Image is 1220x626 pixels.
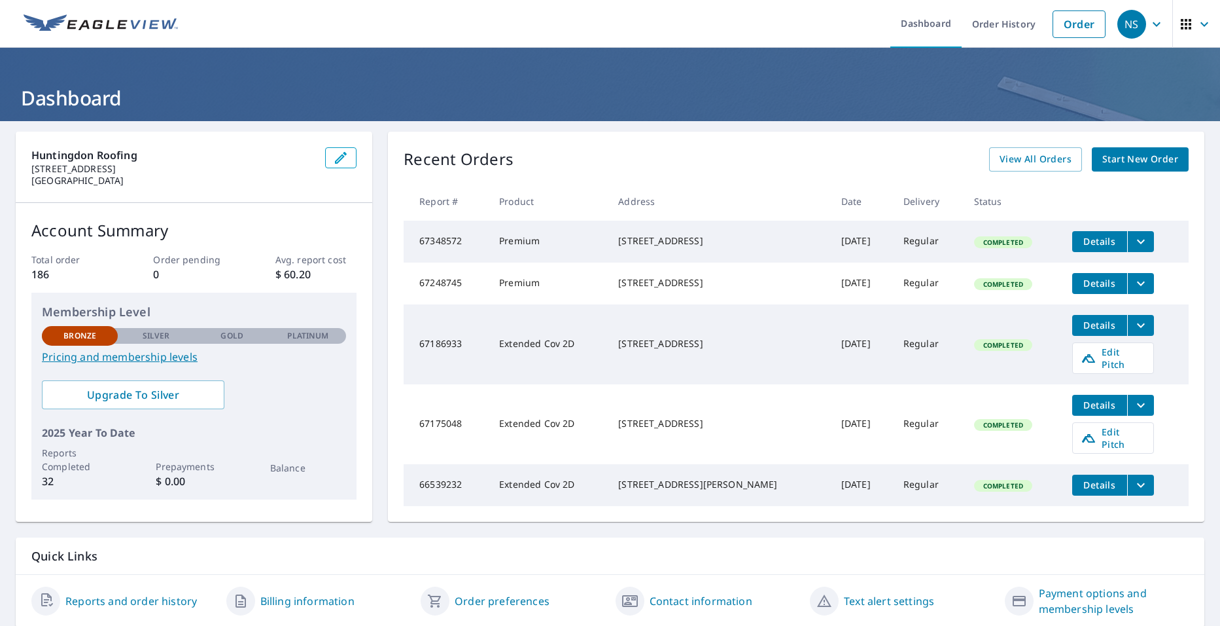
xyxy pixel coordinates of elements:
span: Completed [975,420,1031,430]
p: Order pending [153,253,234,267]
p: Total order [31,253,113,267]
td: Regular [893,221,964,263]
a: View All Orders [989,147,1082,172]
p: Reports Completed [42,446,118,473]
p: Silver [143,330,170,342]
p: Membership Level [42,303,346,321]
span: Completed [975,341,1031,350]
span: Completed [975,280,1031,289]
th: Delivery [893,182,964,221]
td: 66539232 [404,464,489,506]
button: filesDropdownBtn-67348572 [1127,231,1154,252]
a: Edit Pitch [1072,422,1154,454]
p: huntingdon roofing [31,147,315,163]
button: filesDropdownBtn-67248745 [1127,273,1154,294]
p: [STREET_ADDRESS] [31,163,315,175]
div: [STREET_ADDRESS][PERSON_NAME] [618,478,820,491]
a: Upgrade To Silver [42,380,224,409]
td: [DATE] [831,221,893,263]
span: Upgrade To Silver [52,388,214,402]
td: [DATE] [831,384,893,464]
p: Bronze [63,330,96,342]
p: Gold [220,330,243,342]
td: [DATE] [831,263,893,304]
p: Avg. report cost [275,253,357,267]
button: filesDropdownBtn-67186933 [1127,315,1154,336]
td: [DATE] [831,304,893,384]
button: detailsBtn-67248745 [1072,273,1127,294]
div: [STREET_ADDRESS] [618,417,820,430]
button: filesDropdownBtn-66539232 [1127,475,1154,496]
button: detailsBtn-67348572 [1072,231,1127,252]
p: 2025 Year To Date [42,425,346,441]
a: Order preferences [455,593,549,609]
h1: Dashboard [16,84,1204,111]
div: [STREET_ADDRESS] [618,276,820,289]
a: Contact information [650,593,752,609]
div: [STREET_ADDRESS] [618,234,820,248]
p: $ 0.00 [156,473,232,489]
p: Balance [270,461,346,475]
p: $ 60.20 [275,267,357,282]
button: detailsBtn-67186933 [1072,315,1127,336]
td: Regular [893,304,964,384]
td: Premium [489,221,608,263]
p: Quick Links [31,548,1189,564]
p: Platinum [287,330,328,342]
p: 0 [153,267,234,282]
a: Reports and order history [65,593,197,609]
button: detailsBtn-66539232 [1072,475,1127,496]
p: Prepayments [156,460,232,473]
td: Regular [893,464,964,506]
a: Text alert settings [844,593,934,609]
th: Address [608,182,831,221]
button: filesDropdownBtn-67175048 [1127,395,1154,416]
span: Edit Pitch [1081,426,1145,451]
td: 67175048 [404,384,489,464]
p: 186 [31,267,113,282]
td: Extended Cov 2D [489,464,608,506]
p: Recent Orders [404,147,514,172]
td: 67248745 [404,263,489,304]
td: 67186933 [404,304,489,384]
a: Payment options and membership levels [1039,585,1189,617]
td: 67348572 [404,221,489,263]
p: 32 [42,473,118,489]
span: Completed [975,481,1031,490]
td: Extended Cov 2D [489,384,608,464]
span: Details [1080,319,1119,331]
a: Billing information [260,593,355,609]
div: [STREET_ADDRESS] [618,337,820,350]
th: Product [489,182,608,221]
img: EV Logo [24,14,178,34]
a: Edit Pitch [1072,342,1154,374]
span: Completed [975,238,1031,247]
a: Order [1053,10,1106,38]
td: Extended Cov 2D [489,304,608,384]
p: [GEOGRAPHIC_DATA] [31,175,315,187]
td: Premium [489,263,608,304]
div: NS [1117,10,1146,39]
span: Start New Order [1102,151,1178,168]
span: Edit Pitch [1081,346,1145,371]
span: Details [1080,479,1119,491]
td: Regular [893,263,964,304]
td: Regular [893,384,964,464]
td: [DATE] [831,464,893,506]
th: Report # [404,182,489,221]
span: Details [1080,277,1119,289]
span: View All Orders [1000,151,1072,168]
th: Status [964,182,1062,221]
th: Date [831,182,893,221]
p: Account Summary [31,219,357,242]
span: Details [1080,235,1119,248]
button: detailsBtn-67175048 [1072,395,1127,416]
a: Pricing and membership levels [42,349,346,365]
a: Start New Order [1092,147,1189,172]
span: Details [1080,399,1119,411]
